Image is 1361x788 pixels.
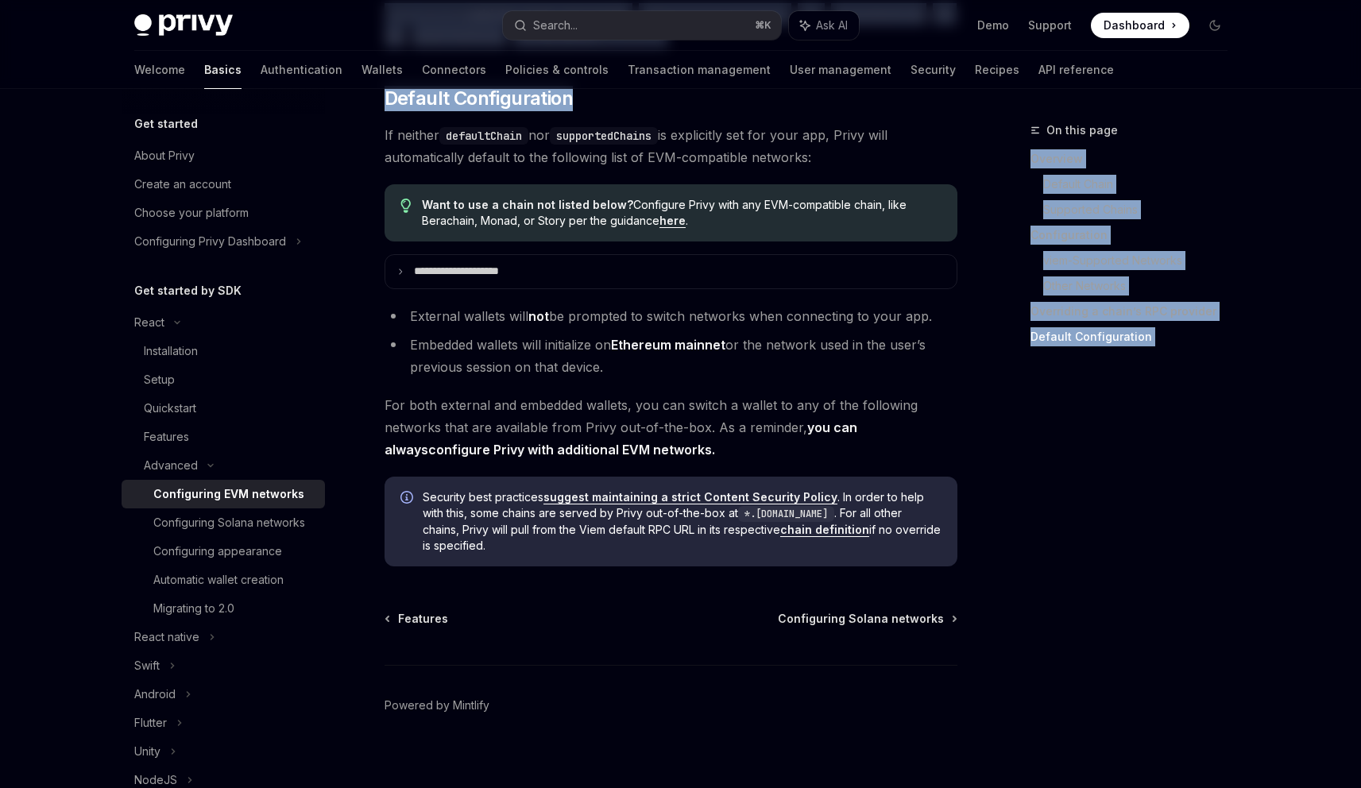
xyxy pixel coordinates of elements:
[385,305,957,327] li: External wallets will be prompted to switch networks when connecting to your app.
[533,16,578,35] div: Search...
[422,198,633,211] strong: Want to use a chain not listed below?
[428,442,712,458] a: configure Privy with additional EVM networks
[122,480,325,508] a: Configuring EVM networks
[385,124,957,168] span: If neither nor is explicitly set for your app, Privy will automatically default to the following ...
[911,51,956,89] a: Security
[1202,13,1228,38] button: Toggle dark mode
[385,419,857,458] strong: you can always .
[1030,324,1240,350] a: Default Configuration
[778,611,956,627] a: Configuring Solana networks
[385,334,957,378] li: Embedded wallets will initialize on or the network used in the user’s previous session on that de...
[1030,222,1240,248] a: Configuration
[738,506,834,522] code: *.[DOMAIN_NAME]
[122,423,325,451] a: Features
[261,51,342,89] a: Authentication
[385,394,957,461] span: For both external and embedded wallets, you can switch a wallet to any of the following networks ...
[385,86,573,111] span: Default Configuration
[134,51,185,89] a: Welcome
[134,313,164,332] div: React
[659,214,686,228] a: here
[144,370,175,389] div: Setup
[400,491,416,507] svg: Info
[1046,121,1118,140] span: On this page
[122,537,325,566] a: Configuring appearance
[134,656,160,675] div: Swift
[977,17,1009,33] a: Demo
[422,197,941,229] span: Configure Privy with any EVM-compatible chain, like Berachain, Monad, or Story per the guidance .
[1030,146,1240,172] a: Overview
[204,51,242,89] a: Basics
[789,11,859,40] button: Ask AI
[1043,172,1240,197] a: Default Chain
[975,51,1019,89] a: Recipes
[134,114,198,133] h5: Get started
[1104,17,1165,33] span: Dashboard
[134,742,160,761] div: Unity
[134,628,199,647] div: React native
[780,523,869,537] a: chain definition
[134,146,195,165] div: About Privy
[423,489,941,554] span: Security best practices . In order to help with this, some chains are served by Privy out-of-the-...
[422,51,486,89] a: Connectors
[153,513,305,532] div: Configuring Solana networks
[1030,299,1240,324] a: Overriding a chain’s RPC provider
[122,394,325,423] a: Quickstart
[122,199,325,227] a: Choose your platform
[778,611,944,627] span: Configuring Solana networks
[134,232,286,251] div: Configuring Privy Dashboard
[153,542,282,561] div: Configuring appearance
[122,566,325,594] a: Automatic wallet creation
[153,570,284,589] div: Automatic wallet creation
[1043,273,1240,299] a: Other Networks
[144,342,198,361] div: Installation
[400,199,412,213] svg: Tip
[362,51,403,89] a: Wallets
[503,11,781,40] button: Search...⌘K
[398,611,448,627] span: Features
[1091,13,1189,38] a: Dashboard
[153,599,234,618] div: Migrating to 2.0
[1028,17,1072,33] a: Support
[816,17,848,33] span: Ask AI
[790,51,891,89] a: User management
[505,51,609,89] a: Policies & controls
[543,490,837,504] a: suggest maintaining a strict Content Security Policy
[153,485,304,504] div: Configuring EVM networks
[550,127,658,145] code: supportedChains
[1038,51,1114,89] a: API reference
[134,685,176,704] div: Android
[755,19,771,32] span: ⌘ K
[439,127,528,145] code: defaultChain
[122,141,325,170] a: About Privy
[144,456,198,475] div: Advanced
[122,365,325,394] a: Setup
[144,427,189,446] div: Features
[134,281,242,300] h5: Get started by SDK
[122,594,325,623] a: Migrating to 2.0
[385,697,489,713] a: Powered by Mintlify
[134,203,249,222] div: Choose your platform
[144,399,196,418] div: Quickstart
[1043,197,1240,222] a: Supported Chains
[122,337,325,365] a: Installation
[134,14,233,37] img: dark logo
[1043,248,1240,273] a: viem-Supported Networks
[134,175,231,194] div: Create an account
[122,170,325,199] a: Create an account
[528,308,549,324] strong: not
[386,611,448,627] a: Features
[628,51,771,89] a: Transaction management
[122,508,325,537] a: Configuring Solana networks
[611,337,725,353] strong: Ethereum mainnet
[134,713,167,732] div: Flutter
